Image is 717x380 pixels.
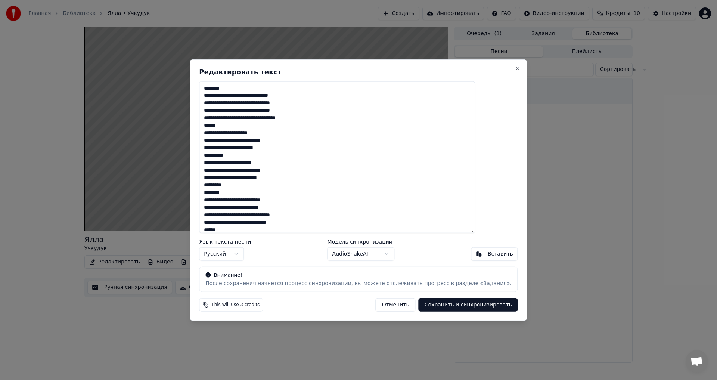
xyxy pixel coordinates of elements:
[328,239,395,244] label: Модель синхронизации
[488,250,513,258] div: Вставить
[471,247,518,261] button: Вставить
[376,298,416,312] button: Отменить
[205,280,511,287] div: После сохранения начнется процесс синхронизации, вы можете отслеживать прогресс в разделе «Задания».
[205,272,511,279] div: Внимание!
[211,302,260,308] span: This will use 3 credits
[199,239,251,244] label: Язык текста песни
[419,298,518,312] button: Сохранить и синхронизировать
[199,68,518,75] h2: Редактировать текст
